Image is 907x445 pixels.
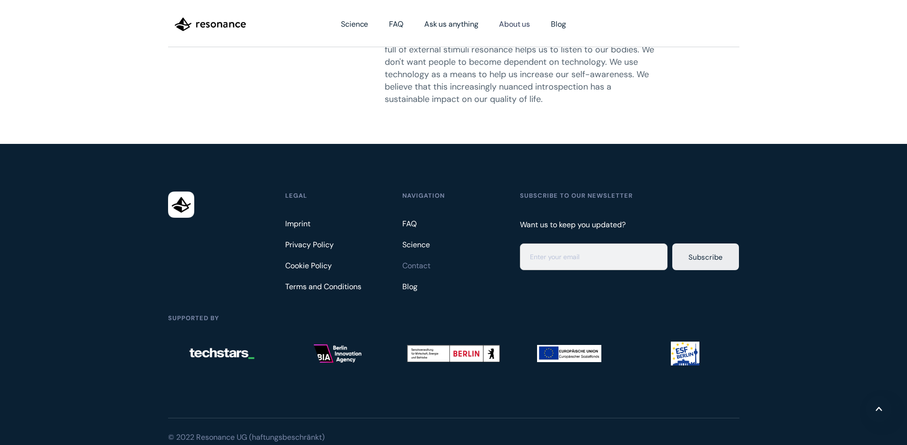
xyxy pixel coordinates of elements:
[402,237,433,253] a: Science
[488,11,540,38] a: About us
[285,237,337,253] a: Privacy Policy
[168,10,253,39] a: home
[402,279,420,294] a: Blog
[402,216,419,232] a: FAQ
[285,279,364,294] a: Terms and Conditions
[402,258,433,273] a: Contact
[168,434,325,441] div: © 2022 Resonance UG (haftungsbeschränkt)
[379,11,414,38] a: FAQ
[402,192,445,200] div: Navigation
[520,192,633,200] div: SUBSCRIBE TO OUR NEWSLETTER
[285,258,335,273] a: Cookie Policy
[414,11,489,38] a: Ask us anything
[520,243,739,270] form: Email Form
[520,216,628,234] div: Want us to keep you updated?
[385,19,656,106] p: We want to provide more people with access to evidence-based tools that have the potential to imp...
[672,243,739,270] input: Subscribe
[285,216,313,232] a: Imprint
[330,11,379,38] a: Science
[285,192,307,200] div: Legal
[168,314,739,323] p: Supported By
[540,11,576,38] a: Blog
[520,243,668,270] input: Enter your email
